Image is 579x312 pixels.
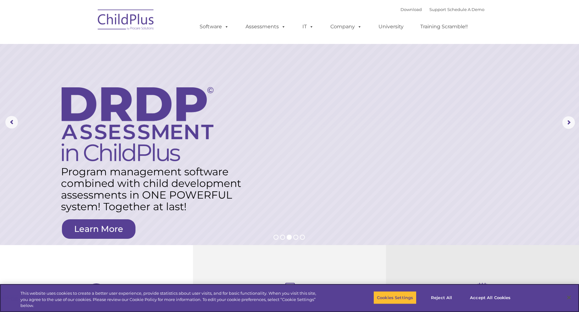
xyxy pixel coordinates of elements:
font: | [400,7,484,12]
span: Last name [87,41,107,46]
img: ChildPlus by Procare Solutions [95,5,157,36]
a: Assessments [239,20,292,33]
a: University [372,20,410,33]
a: Learn More [62,219,135,239]
button: Close [562,291,576,304]
a: Training Scramble!! [414,20,474,33]
rs-layer: Program management software combined with child development assessments in ONE POWERFUL system! T... [61,166,246,212]
a: Company [324,20,368,33]
button: Reject All [422,291,461,304]
div: This website uses cookies to create a better user experience, provide statistics about user visit... [20,290,318,309]
a: Support [429,7,446,12]
img: DRDP Assessment in ChildPlus [62,87,213,161]
a: Schedule A Demo [447,7,484,12]
a: IT [296,20,320,33]
button: Cookies Settings [373,291,416,304]
button: Accept All Cookies [466,291,514,304]
a: Download [400,7,422,12]
a: Software [193,20,235,33]
span: Phone number [87,67,114,72]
